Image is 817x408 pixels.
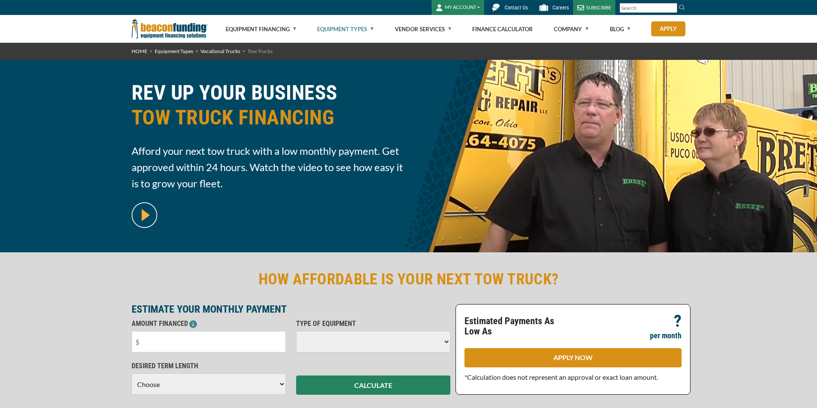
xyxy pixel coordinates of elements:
[395,15,451,43] a: Vendor Services
[132,48,147,54] a: HOME
[226,15,296,43] a: Equipment Financing
[553,5,569,11] span: Careers
[650,331,682,341] p: per month
[464,373,658,381] span: *Calculation does not represent an approval or exact loan amount.
[132,331,286,352] input: $
[132,80,403,136] h1: REV UP YOUR BUSINESS
[554,15,588,43] a: Company
[674,316,682,326] p: ?
[132,361,286,371] p: DESIRED TERM LENGTH
[132,304,450,314] p: ESTIMATE YOUR MONTHLY PAYMENT
[620,3,677,13] input: Search
[247,48,273,54] span: Tow Trucks
[132,15,208,43] img: Beacon Funding Corporation logo
[132,202,157,228] img: video modal pop-up play button
[505,5,528,11] span: Contact Us
[155,48,193,54] a: Equipment Types
[132,143,403,192] span: Afford your next tow truck with a low monthly payment. Get approved within 24 hours. Watch the vi...
[464,316,568,337] p: Estimated Payments As Low As
[296,319,450,329] p: TYPE OF EQUIPMENT
[132,319,286,329] p: AMOUNT FINANCED
[668,5,675,12] a: Clear search text
[317,15,373,43] a: Equipment Types
[132,269,685,289] h2: HOW AFFORDABLE IS YOUR NEXT TOW TRUCK?
[472,15,533,43] a: Finance Calculator
[296,375,450,395] button: CALCULATE
[132,105,403,130] span: TOW TRUCK FINANCING
[651,21,685,36] a: Apply
[679,4,685,11] img: Search
[200,48,240,54] a: Vocational Trucks
[464,348,682,367] a: APPLY NOW
[610,15,630,43] a: Blog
